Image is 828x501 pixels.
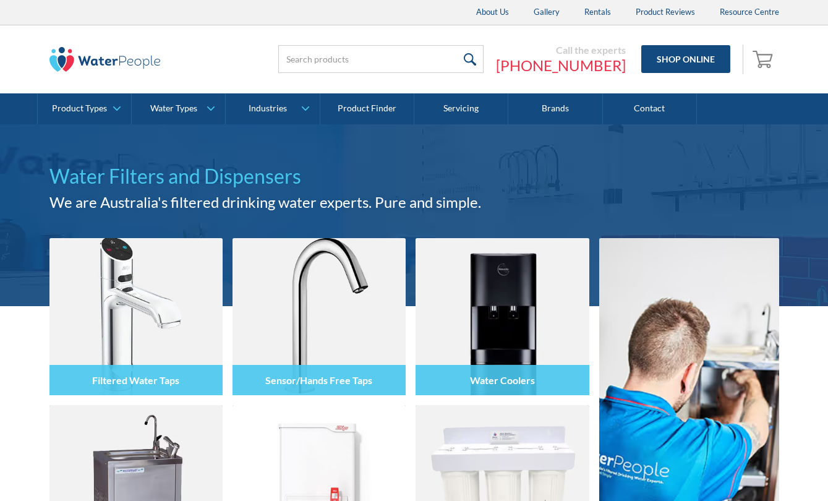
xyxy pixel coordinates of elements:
[52,103,107,114] div: Product Types
[416,238,589,395] img: Water Coolers
[749,45,779,74] a: Open empty cart
[278,45,484,73] input: Search products
[414,93,508,124] a: Servicing
[265,374,372,386] h4: Sensor/Hands Free Taps
[226,93,319,124] a: Industries
[496,56,626,75] a: [PHONE_NUMBER]
[233,238,406,395] img: Sensor/Hands Free Taps
[38,93,131,124] a: Product Types
[603,93,697,124] a: Contact
[132,93,225,124] a: Water Types
[753,49,776,69] img: shopping cart
[150,103,197,114] div: Water Types
[92,374,179,386] h4: Filtered Water Taps
[320,93,414,124] a: Product Finder
[508,93,602,124] a: Brands
[49,238,223,395] img: Filtered Water Taps
[470,374,535,386] h4: Water Coolers
[249,103,287,114] div: Industries
[641,45,730,73] a: Shop Online
[49,47,161,72] img: The Water People
[496,44,626,56] div: Call the experts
